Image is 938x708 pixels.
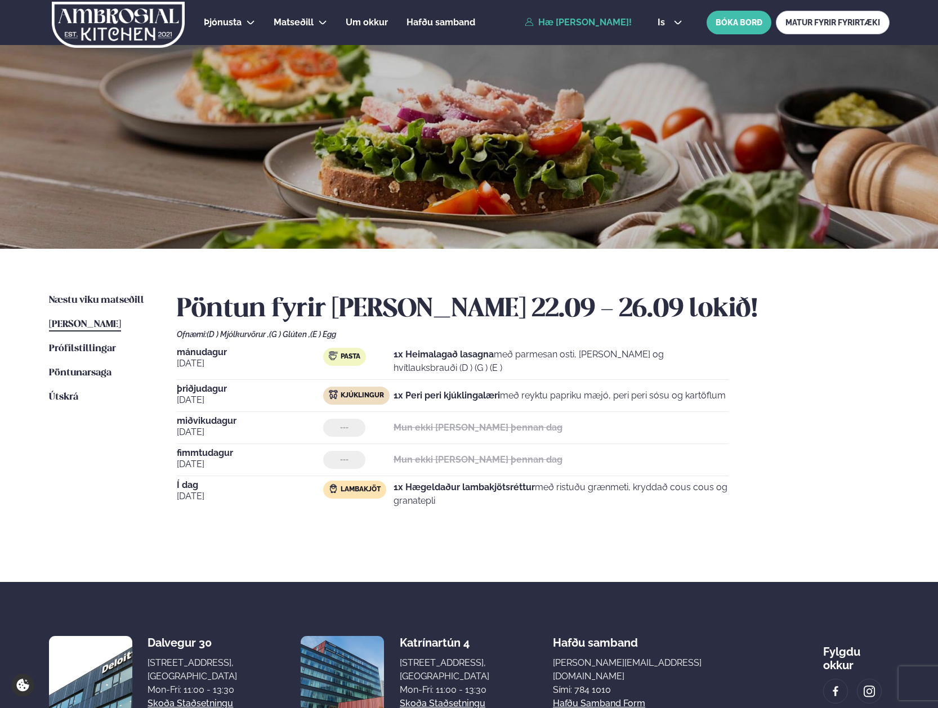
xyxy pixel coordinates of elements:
span: Pasta [341,352,360,361]
span: mánudagur [177,348,323,357]
a: Prófílstillingar [49,342,116,356]
span: [DATE] [177,490,323,503]
p: með parmesan osti, [PERSON_NAME] og hvítlauksbrauði (D ) (G ) (E ) [394,348,729,375]
span: Útskrá [49,392,78,402]
span: Næstu viku matseðill [49,295,144,305]
span: [DATE] [177,357,323,370]
span: miðvikudagur [177,416,323,425]
span: fimmtudagur [177,449,323,458]
div: Mon-Fri: 11:00 - 13:30 [148,683,237,697]
span: [DATE] [177,458,323,471]
img: Lamb.svg [329,484,338,493]
a: Um okkur [346,16,388,29]
img: image alt [863,685,876,698]
span: --- [340,455,349,464]
img: logo [51,2,186,48]
img: image alt [829,685,842,698]
a: Cookie settings [11,674,34,697]
img: chicken.svg [329,390,338,399]
span: (E ) Egg [310,330,336,339]
a: Þjónusta [204,16,242,29]
span: Kjúklingur [341,391,384,400]
p: með ristuðu grænmeti, kryddað cous cous og granatepli [394,481,729,508]
div: Katrínartún 4 [400,636,489,649]
span: Pöntunarsaga [49,368,111,378]
div: [STREET_ADDRESS], [GEOGRAPHIC_DATA] [148,656,237,683]
p: með reyktu papriku mæjó, peri peri sósu og kartöflum [394,389,726,402]
a: image alt [824,679,847,703]
strong: Mun ekki [PERSON_NAME] þennan dag [394,454,562,465]
div: Fylgdu okkur [823,636,889,672]
a: image alt [857,679,881,703]
a: MATUR FYRIR FYRIRTÆKI [776,11,890,34]
a: [PERSON_NAME] [49,318,121,331]
span: Matseðill [274,17,314,28]
span: Hafðu samband [553,627,638,649]
span: (D ) Mjólkurvörur , [207,330,269,339]
span: Í dag [177,481,323,490]
span: Þjónusta [204,17,242,28]
strong: Mun ekki [PERSON_NAME] þennan dag [394,422,562,433]
strong: 1x Heimalagað lasagna [394,349,494,360]
span: [DATE] [177,425,323,439]
span: is [658,18,668,27]
img: pasta.svg [329,351,338,360]
span: [PERSON_NAME] [49,320,121,329]
div: Dalvegur 30 [148,636,237,649]
button: is [649,18,691,27]
a: Pöntunarsaga [49,366,111,380]
div: [STREET_ADDRESS], [GEOGRAPHIC_DATA] [400,656,489,683]
a: Matseðill [274,16,314,29]
p: Sími: 784 1010 [553,683,760,697]
button: BÓKA BORÐ [707,11,771,34]
span: --- [340,423,349,432]
span: Prófílstillingar [49,344,116,353]
span: Hafðu samband [407,17,475,28]
span: Lambakjöt [341,485,381,494]
a: Næstu viku matseðill [49,294,144,307]
strong: 1x Peri peri kjúklingalæri [394,390,500,401]
div: Ofnæmi: [177,330,890,339]
a: Hæ [PERSON_NAME]! [525,17,632,28]
a: Útskrá [49,391,78,404]
span: (G ) Glúten , [269,330,310,339]
span: [DATE] [177,393,323,407]
strong: 1x Hægeldaður lambakjötsréttur [394,482,535,492]
a: Hafðu samband [407,16,475,29]
span: þriðjudagur [177,384,323,393]
span: Um okkur [346,17,388,28]
div: Mon-Fri: 11:00 - 13:30 [400,683,489,697]
a: [PERSON_NAME][EMAIL_ADDRESS][DOMAIN_NAME] [553,656,760,683]
h2: Pöntun fyrir [PERSON_NAME] 22.09 - 26.09 lokið! [177,294,890,325]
